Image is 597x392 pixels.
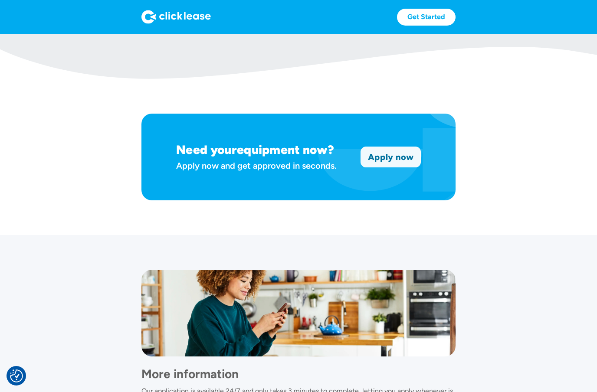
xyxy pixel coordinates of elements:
button: Consent Preferences [10,369,23,382]
h1: Need your [176,142,237,157]
a: Apply now [361,147,420,167]
img: Revisit consent button [10,369,23,382]
div: Apply now and get approved in seconds. [176,158,350,173]
h1: More information [141,365,456,382]
h1: equipment now? [237,142,334,157]
a: Get Started [397,9,456,26]
img: Logo [141,10,211,24]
